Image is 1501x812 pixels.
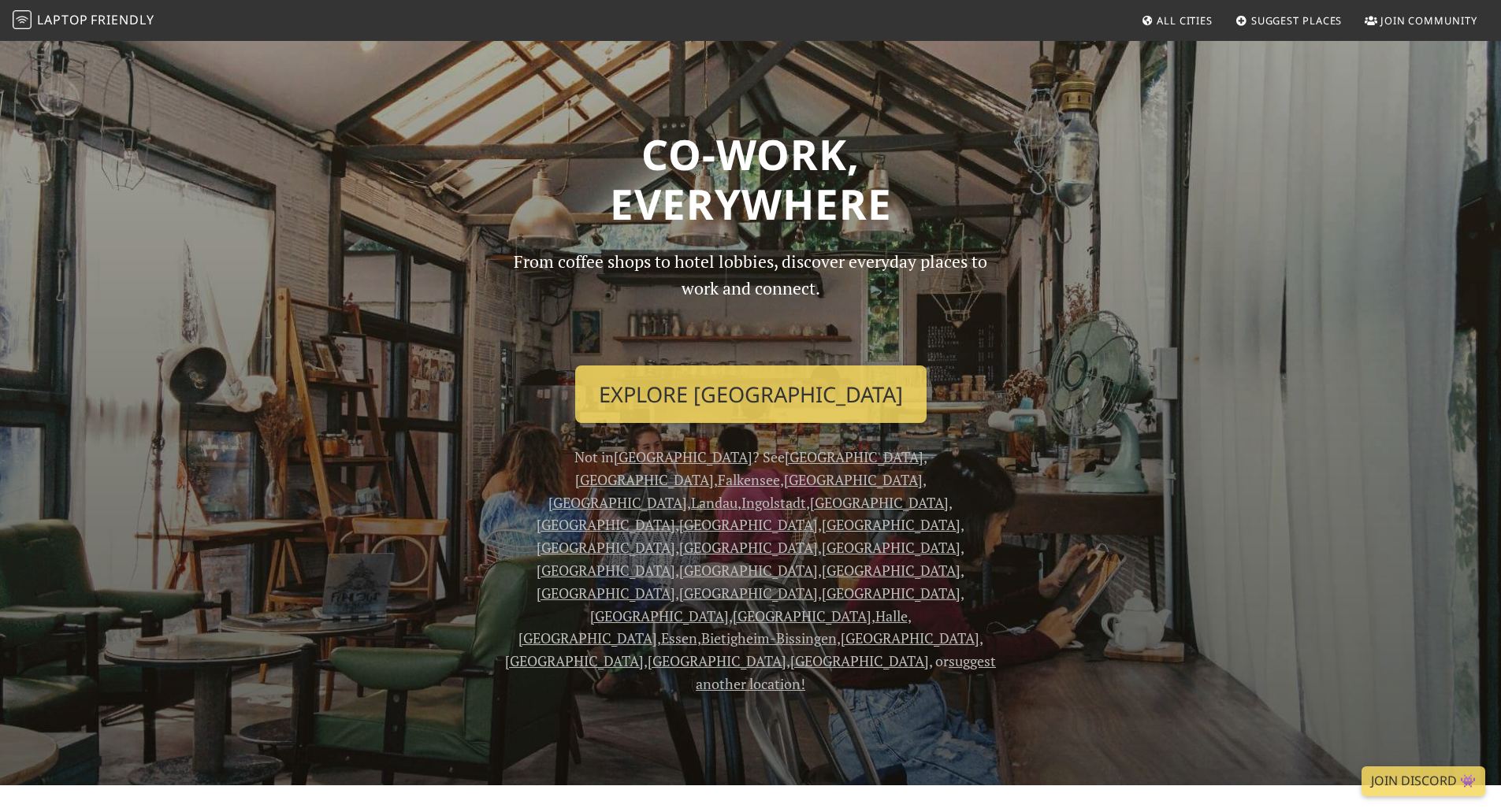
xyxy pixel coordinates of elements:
a: [GEOGRAPHIC_DATA] [648,651,786,670]
a: Halle [875,606,908,625]
a: [GEOGRAPHIC_DATA] [733,606,871,625]
a: All Cities [1135,6,1219,35]
a: Suggest Places [1229,6,1349,35]
a: Explore [GEOGRAPHIC_DATA] [575,365,927,424]
a: [GEOGRAPHIC_DATA] [614,447,752,466]
a: [GEOGRAPHIC_DATA] [822,538,960,557]
a: LaptopFriendly LaptopFriendly [13,7,154,35]
a: Landau [691,493,737,512]
a: Essen [661,628,697,647]
a: [GEOGRAPHIC_DATA] [505,651,644,670]
a: [GEOGRAPHIC_DATA] [810,493,949,512]
a: [GEOGRAPHIC_DATA] [575,470,714,489]
span: Laptop [37,11,88,28]
span: Suggest Places [1251,13,1343,28]
a: [GEOGRAPHIC_DATA] [784,470,923,489]
a: [GEOGRAPHIC_DATA] [537,584,675,603]
span: Join Community [1380,13,1477,28]
a: [GEOGRAPHIC_DATA] [537,561,675,580]
a: [GEOGRAPHIC_DATA] [537,538,675,557]
a: suggest another location! [696,651,996,693]
a: [GEOGRAPHIC_DATA] [590,606,729,625]
a: Falkensee [718,470,780,489]
a: [GEOGRAPHIC_DATA] [785,447,923,466]
a: [GEOGRAPHIC_DATA] [822,515,960,534]
a: [GEOGRAPHIC_DATA] [537,515,675,534]
img: LaptopFriendly [13,10,32,29]
a: Ingolstadt [741,493,806,512]
h1: Co-work, Everywhere [240,129,1261,229]
a: [GEOGRAPHIC_DATA] [679,538,818,557]
span: Friendly [91,11,154,28]
a: [GEOGRAPHIC_DATA] [822,561,960,580]
a: [GEOGRAPHIC_DATA] [679,561,818,580]
a: [GEOGRAPHIC_DATA] [518,628,657,647]
span: Not in ? See , , , , , , , , , , , , , , , , , , , , , , , , , , , , , , or [505,447,996,693]
a: [GEOGRAPHIC_DATA] [679,515,818,534]
a: [GEOGRAPHIC_DATA] [790,651,929,670]
a: [GEOGRAPHIC_DATA] [841,628,979,647]
a: [GEOGRAPHIC_DATA] [548,493,687,512]
a: Join Discord 👾 [1362,766,1485,796]
a: Join Community [1358,6,1484,35]
a: Bietigheim-Bissingen [701,628,837,647]
p: From coffee shops to hotel lobbies, discover everyday places to work and connect. [500,248,1001,353]
a: [GEOGRAPHIC_DATA] [679,584,818,603]
span: All Cities [1157,13,1213,28]
a: [GEOGRAPHIC_DATA] [822,584,960,603]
